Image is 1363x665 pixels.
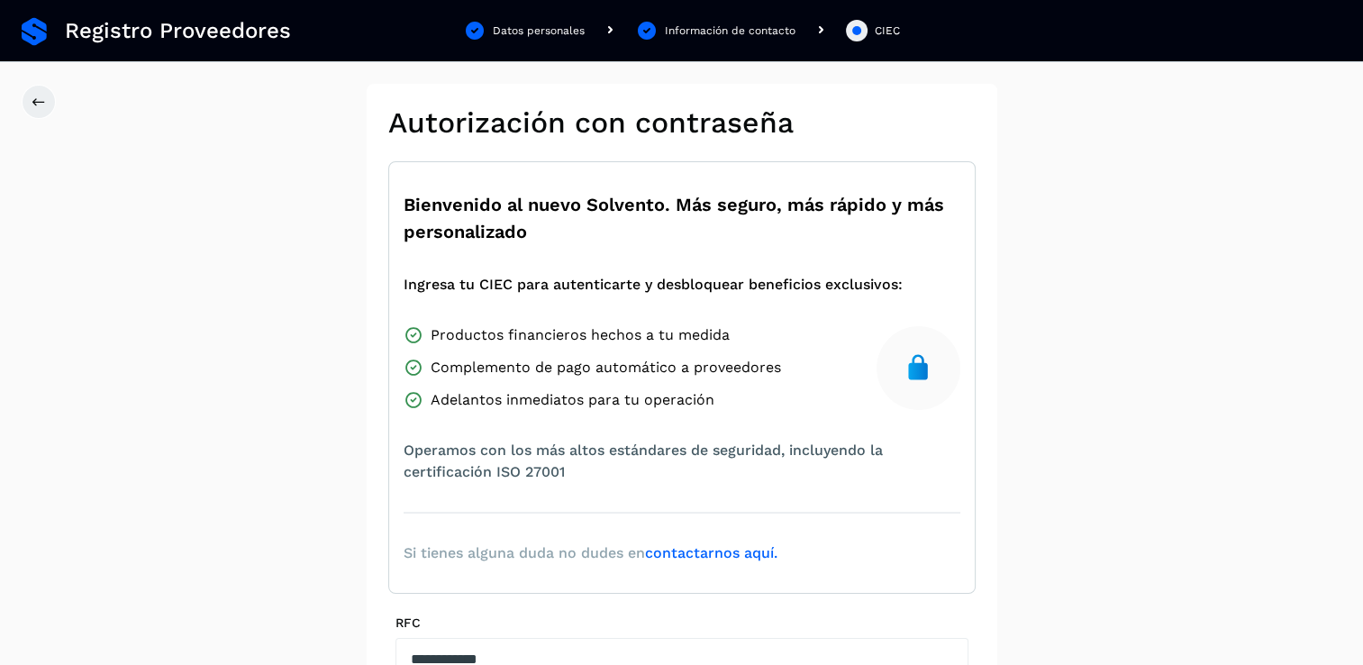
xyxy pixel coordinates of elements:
[665,23,795,39] div: Información de contacto
[431,389,714,411] span: Adelantos inmediatos para tu operación
[904,353,932,382] img: secure
[395,615,968,631] label: RFC
[388,105,976,140] h2: Autorización con contraseña
[65,18,291,44] span: Registro Proveedores
[645,544,777,561] a: contactarnos aquí.
[404,542,777,564] span: Si tienes alguna duda no dudes en
[493,23,585,39] div: Datos personales
[875,23,900,39] div: CIEC
[404,191,960,245] span: Bienvenido al nuevo Solvento. Más seguro, más rápido y más personalizado
[404,274,903,296] span: Ingresa tu CIEC para autenticarte y desbloquear beneficios exclusivos:
[431,324,730,346] span: Productos financieros hechos a tu medida
[431,357,781,378] span: Complemento de pago automático a proveedores
[404,440,960,483] span: Operamos con los más altos estándares de seguridad, incluyendo la certificación ISO 27001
